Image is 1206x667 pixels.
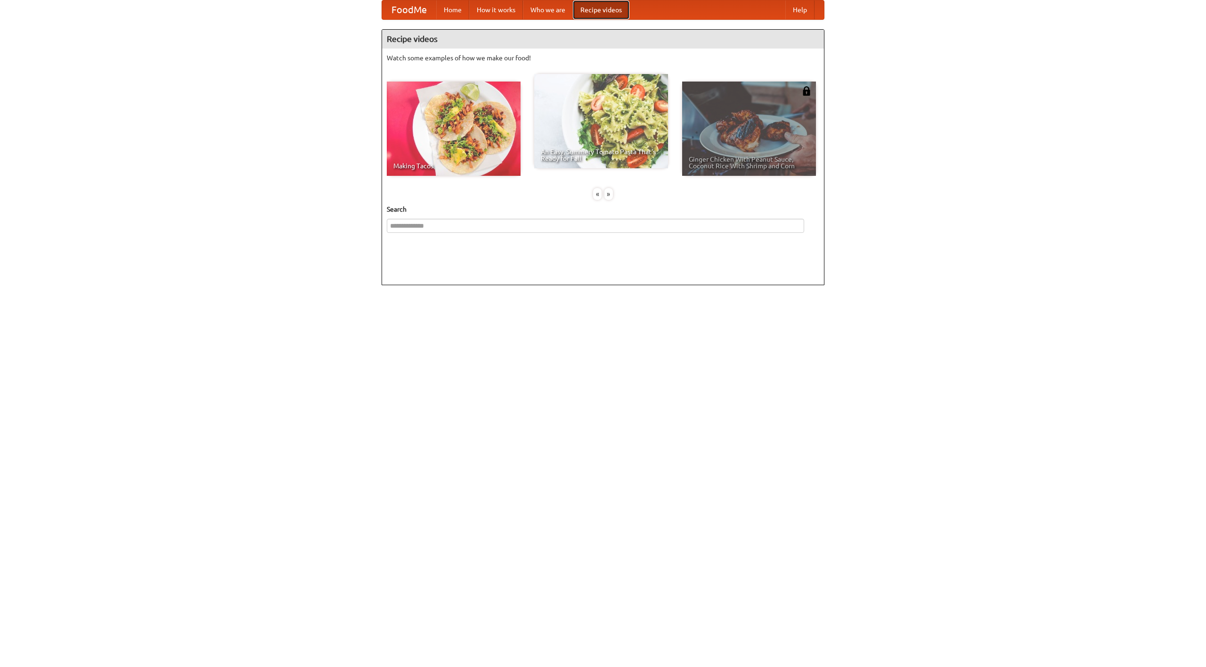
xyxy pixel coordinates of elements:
a: An Easy, Summery Tomato Pasta That's Ready for Fall [534,74,668,168]
div: « [593,188,602,200]
a: FoodMe [382,0,436,19]
a: Home [436,0,469,19]
a: How it works [469,0,523,19]
div: » [604,188,613,200]
img: 483408.png [802,86,811,96]
a: Help [785,0,815,19]
a: Who we are [523,0,573,19]
span: An Easy, Summery Tomato Pasta That's Ready for Fall [541,148,661,162]
p: Watch some examples of how we make our food! [387,53,819,63]
a: Making Tacos [387,82,521,176]
a: Recipe videos [573,0,629,19]
h4: Recipe videos [382,30,824,49]
h5: Search [387,205,819,214]
span: Making Tacos [393,163,514,169]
